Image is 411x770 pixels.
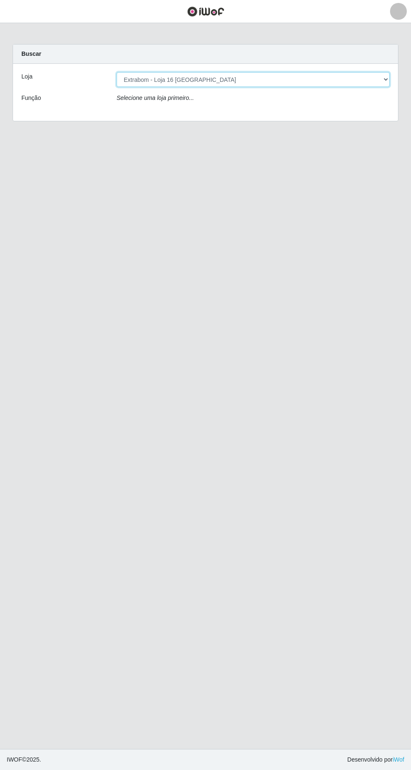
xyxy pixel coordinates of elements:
span: IWOF [7,756,22,763]
span: © 2025 . [7,755,41,764]
i: Selecione uma loja primeiro... [117,94,194,101]
label: Loja [21,72,32,81]
a: iWof [393,756,404,763]
label: Função [21,94,41,102]
span: Desenvolvido por [347,755,404,764]
strong: Buscar [21,50,41,57]
img: CoreUI Logo [187,6,224,17]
